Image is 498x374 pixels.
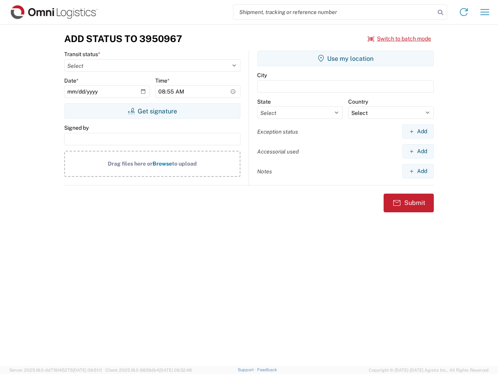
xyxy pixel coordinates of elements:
[9,368,102,372] span: Server: 2025.18.0-dd719145275
[155,77,170,84] label: Time
[172,161,197,167] span: to upload
[257,98,271,105] label: State
[257,168,272,175] label: Notes
[64,124,89,131] label: Signed by
[257,148,299,155] label: Accessorial used
[64,33,182,44] h3: Add Status to 3950967
[257,367,277,372] a: Feedback
[402,164,434,178] button: Add
[257,72,267,79] label: City
[233,5,435,19] input: Shipment, tracking or reference number
[384,194,434,212] button: Submit
[402,144,434,159] button: Add
[348,98,368,105] label: Country
[73,368,102,372] span: [DATE] 09:51:11
[159,368,192,372] span: [DATE] 09:32:48
[257,51,434,66] button: Use my location
[153,161,172,167] span: Browse
[369,367,489,374] span: Copyright © [DATE]-[DATE] Agistix Inc., All Rights Reserved
[402,124,434,139] button: Add
[105,368,192,372] span: Client: 2025.18.0-9839db4
[257,128,298,135] label: Exception status
[368,32,431,45] button: Switch to batch mode
[64,51,100,58] label: Transit status
[64,77,79,84] label: Date
[238,367,257,372] a: Support
[108,161,153,167] span: Drag files here or
[64,103,240,119] button: Get signature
